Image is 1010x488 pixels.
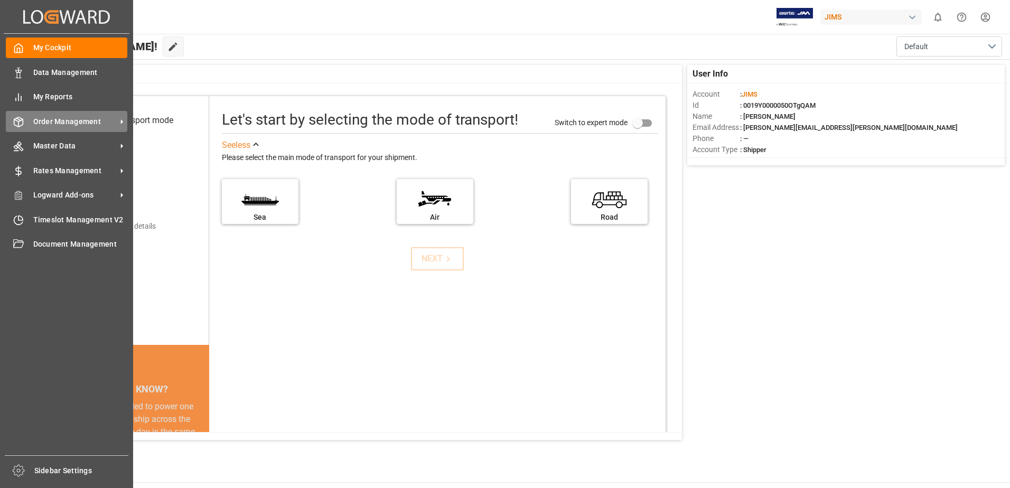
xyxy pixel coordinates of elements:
div: NEXT [422,252,454,265]
div: Road [576,212,642,223]
a: Data Management [6,62,127,82]
div: Sea [227,212,293,223]
span: Master Data [33,140,117,152]
span: My Cockpit [33,42,128,53]
span: My Reports [33,91,128,102]
a: My Cockpit [6,37,127,58]
span: Email Address [693,122,740,133]
span: User Info [693,68,728,80]
img: Exertis%20JAM%20-%20Email%20Logo.jpg_1722504956.jpg [777,8,813,26]
span: Data Management [33,67,128,78]
span: Id [693,100,740,111]
div: Add shipping details [90,221,156,232]
span: Document Management [33,239,128,250]
div: Please select the main mode of transport for your shipment. [222,152,658,164]
span: Name [693,111,740,122]
div: Air [402,212,468,223]
span: Account Type [693,144,740,155]
button: open menu [896,36,1002,57]
button: NEXT [411,247,464,270]
span: Default [904,41,928,52]
div: Let's start by selecting the mode of transport! [222,109,518,131]
span: : — [740,135,749,143]
span: Logward Add-ons [33,190,117,201]
div: See less [222,139,250,152]
span: Account [693,89,740,100]
span: JIMS [742,90,757,98]
span: : [740,90,757,98]
a: Document Management [6,234,127,255]
span: Order Management [33,116,117,127]
span: : Shipper [740,146,766,154]
a: Timeslot Management V2 [6,209,127,230]
span: Sidebar Settings [34,465,129,476]
span: : [PERSON_NAME] [740,112,796,120]
span: : 0019Y0000050OTgQAM [740,101,816,109]
span: Phone [693,133,740,144]
span: Timeslot Management V2 [33,214,128,226]
span: Hello [PERSON_NAME]! [44,36,157,57]
span: Switch to expert mode [555,118,628,126]
span: : [PERSON_NAME][EMAIL_ADDRESS][PERSON_NAME][DOMAIN_NAME] [740,124,958,132]
span: Rates Management [33,165,117,176]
